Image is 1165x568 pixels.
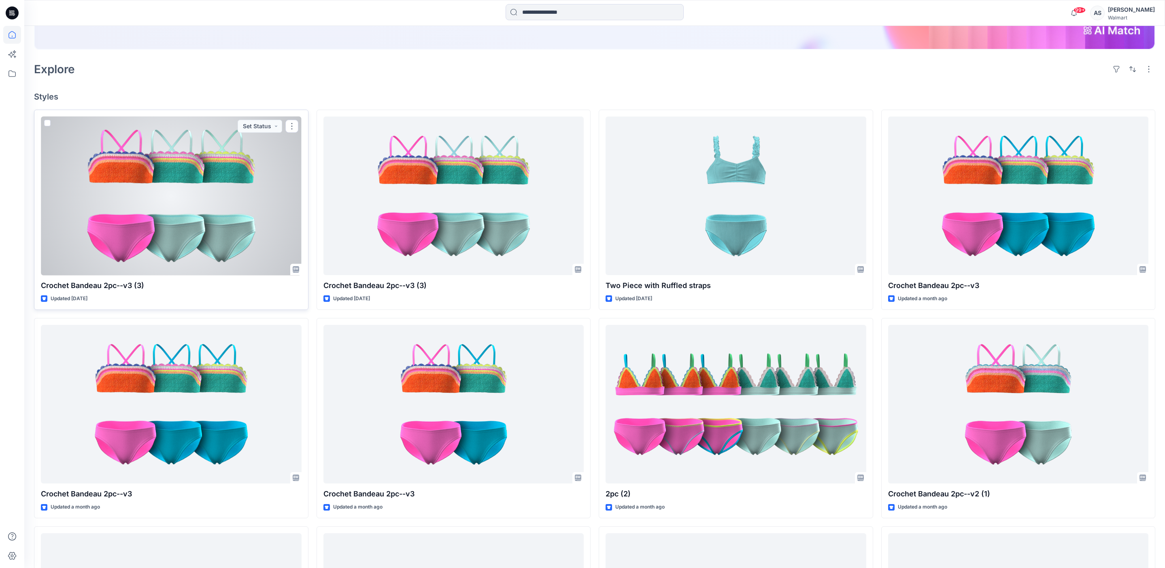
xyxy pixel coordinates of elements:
[615,503,665,511] p: Updated a month ago
[888,488,1149,500] p: Crochet Bandeau 2pc--v2 (1)
[615,295,652,303] p: Updated [DATE]
[606,280,866,291] p: Two Piece with Ruffled straps
[606,117,866,276] a: Two Piece with Ruffled straps
[323,117,584,276] a: Crochet Bandeau 2pc--v3 (3)
[333,503,383,511] p: Updated a month ago
[1108,15,1155,21] div: Walmart
[51,503,100,511] p: Updated a month ago
[606,325,866,484] a: 2pc (2)
[323,280,584,291] p: Crochet Bandeau 2pc--v3 (3)
[34,63,75,76] h2: Explore
[898,503,947,511] p: Updated a month ago
[1090,6,1105,20] div: AS
[51,295,87,303] p: Updated [DATE]
[333,295,370,303] p: Updated [DATE]
[606,488,866,500] p: 2pc (2)
[1074,7,1086,13] span: 99+
[323,325,584,484] a: Crochet Bandeau 2pc--v3
[1108,5,1155,15] div: [PERSON_NAME]
[888,280,1149,291] p: Crochet Bandeau 2pc--v3
[41,117,302,276] a: Crochet Bandeau 2pc--v3 (3)
[888,117,1149,276] a: Crochet Bandeau 2pc--v3
[898,295,947,303] p: Updated a month ago
[41,325,302,484] a: Crochet Bandeau 2pc--v3
[888,325,1149,484] a: Crochet Bandeau 2pc--v2 (1)
[41,488,302,500] p: Crochet Bandeau 2pc--v3
[41,280,302,291] p: Crochet Bandeau 2pc--v3 (3)
[323,488,584,500] p: Crochet Bandeau 2pc--v3
[34,92,1155,102] h4: Styles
